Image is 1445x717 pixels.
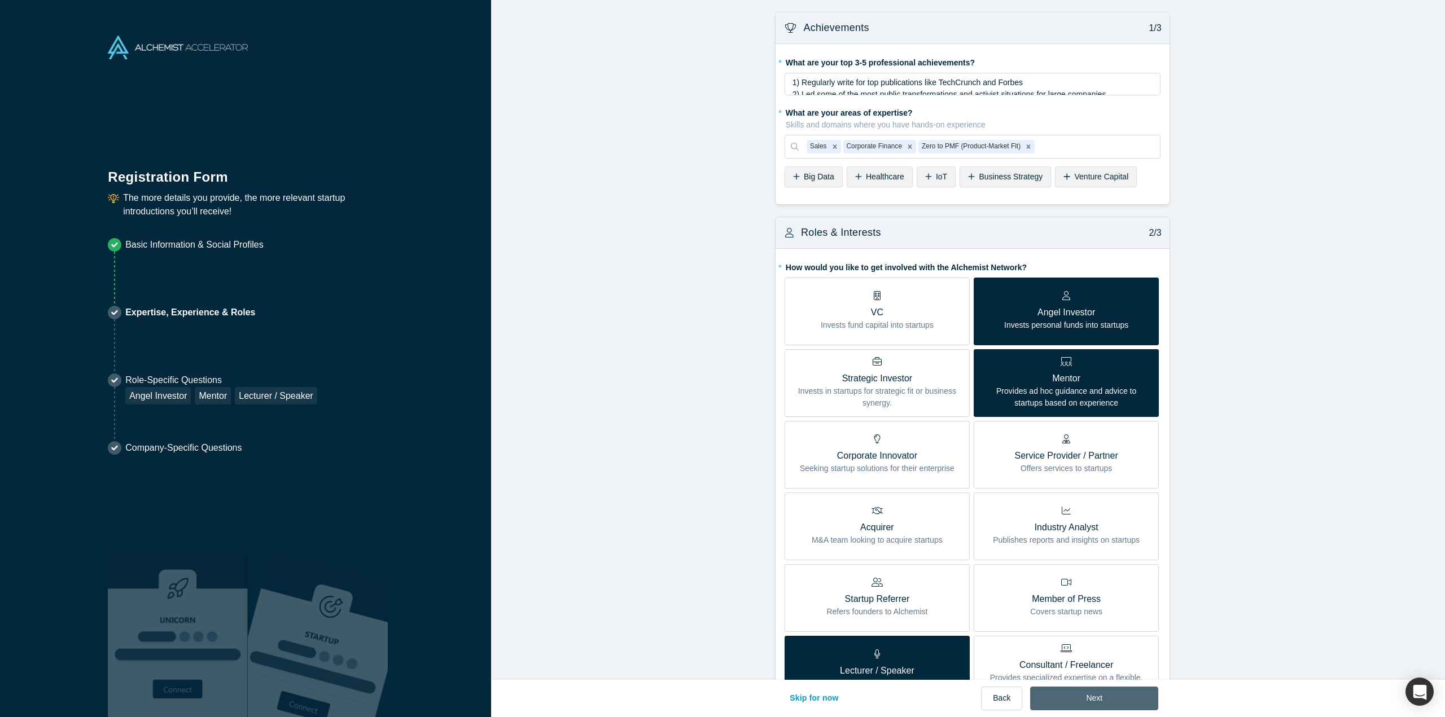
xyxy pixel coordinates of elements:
[812,534,943,546] p: M&A team looking to acquire startups
[1030,592,1102,606] p: Member of Press
[795,678,959,689] p: Teaches sessions and/or participates in panels
[960,166,1051,187] div: Business Strategy
[801,225,881,240] h3: Roles & Interests
[812,521,943,534] p: Acquirer
[125,238,264,252] p: Basic Information & Social Profiles
[843,140,904,153] div: Corporate Finance
[826,592,927,606] p: Startup Referrer
[792,77,1153,99] div: rdw-editor
[108,36,248,59] img: Alchemist Accelerator Logo
[918,140,1022,153] div: Zero to PMF (Product-Market Fit)
[125,306,255,319] p: Expertise, Experience & Roles
[785,103,1161,131] label: What are your areas of expertise?
[821,319,934,331] p: Invests fund capital into startups
[826,606,927,618] p: Refers founders to Alchemist
[795,664,959,678] p: Lecturer / Speaker
[1075,172,1129,181] span: Venture Capital
[125,387,191,404] div: Angel Investor
[235,387,317,404] div: Lecturer / Speaker
[786,119,1161,131] p: Skills and domains where you have hands-on experience
[829,140,841,153] div: Remove Sales
[125,441,242,455] p: Company-Specific Questions
[108,155,383,187] h1: Registration Form
[981,687,1022,710] button: Back
[821,306,934,319] p: VC
[917,166,956,187] div: IoT
[785,53,1161,69] label: What are your top 3-5 professional achievements?
[785,258,1161,274] label: How would you like to get involved with the Alchemist Network?
[1030,606,1102,618] p: Covers startup news
[195,387,231,404] div: Mentor
[807,140,829,153] div: Sales
[1143,226,1162,240] p: 2/3
[1143,21,1162,35] p: 1/3
[982,372,1150,385] p: Mentor
[904,140,916,153] div: Remove Corporate Finance
[792,90,1106,99] span: 2) Led some of the most public transformations and activist situations for large companies
[793,385,961,409] p: Invests in startups for strategic fit or business synergy.
[1055,166,1137,187] div: Venture Capital
[866,172,904,181] span: Healthcare
[785,73,1161,95] div: rdw-wrapper
[248,551,388,717] img: Prism AI
[792,78,1023,87] span: 1) Regularly write for top publications like TechCrunch and Forbes
[803,20,869,36] h3: Achievements
[804,172,834,181] span: Big Data
[793,372,961,385] p: Strategic Investor
[936,172,947,181] span: IoT
[982,672,1150,696] p: Provides specialized expertise on a flexible, project basis.
[979,172,1043,181] span: Business Strategy
[125,373,317,387] p: Role-Specific Questions
[108,551,248,717] img: Robust Technologies
[1004,306,1128,319] p: Angel Investor
[123,191,383,218] p: The more details you provide, the more relevant startup introductions you’ll receive!
[993,521,1140,534] p: Industry Analyst
[800,463,954,474] p: Seeking startup solutions for their enterprise
[778,687,851,710] button: Skip for now
[847,166,913,187] div: Healthcare
[982,385,1150,409] p: Provides ad hoc guidance and advice to startups based on experience
[800,449,954,463] p: Corporate Innovator
[982,658,1150,672] p: Consultant / Freelancer
[1015,449,1118,463] p: Service Provider / Partner
[1022,140,1035,153] div: Remove Zero to PMF (Product-Market Fit)
[1015,463,1118,474] p: Offers services to startups
[1030,687,1158,710] button: Next
[1004,319,1128,331] p: Invests personal funds into startups
[993,534,1140,546] p: Publishes reports and insights on startups
[785,166,843,187] div: Big Data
